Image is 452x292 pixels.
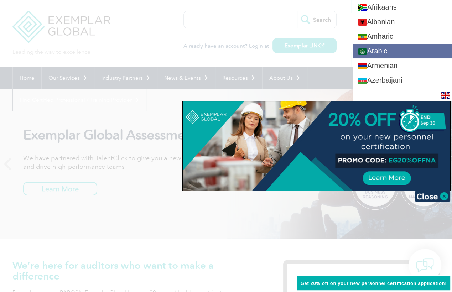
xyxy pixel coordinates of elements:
img: am [358,34,367,41]
a: Armenian [353,58,452,73]
img: ar [358,48,367,55]
img: hy [358,63,367,70]
img: az [358,78,367,84]
img: sq [358,19,367,26]
img: af [358,4,367,11]
a: Basque [353,88,452,103]
a: Amharic [353,29,452,44]
a: Arabic [353,44,452,58]
img: en [441,92,450,99]
a: Albanian [353,15,452,29]
span: Get 20% off on your new personnel certification application! [301,281,447,286]
img: Close [415,191,450,202]
a: Azerbaijani [353,73,452,88]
